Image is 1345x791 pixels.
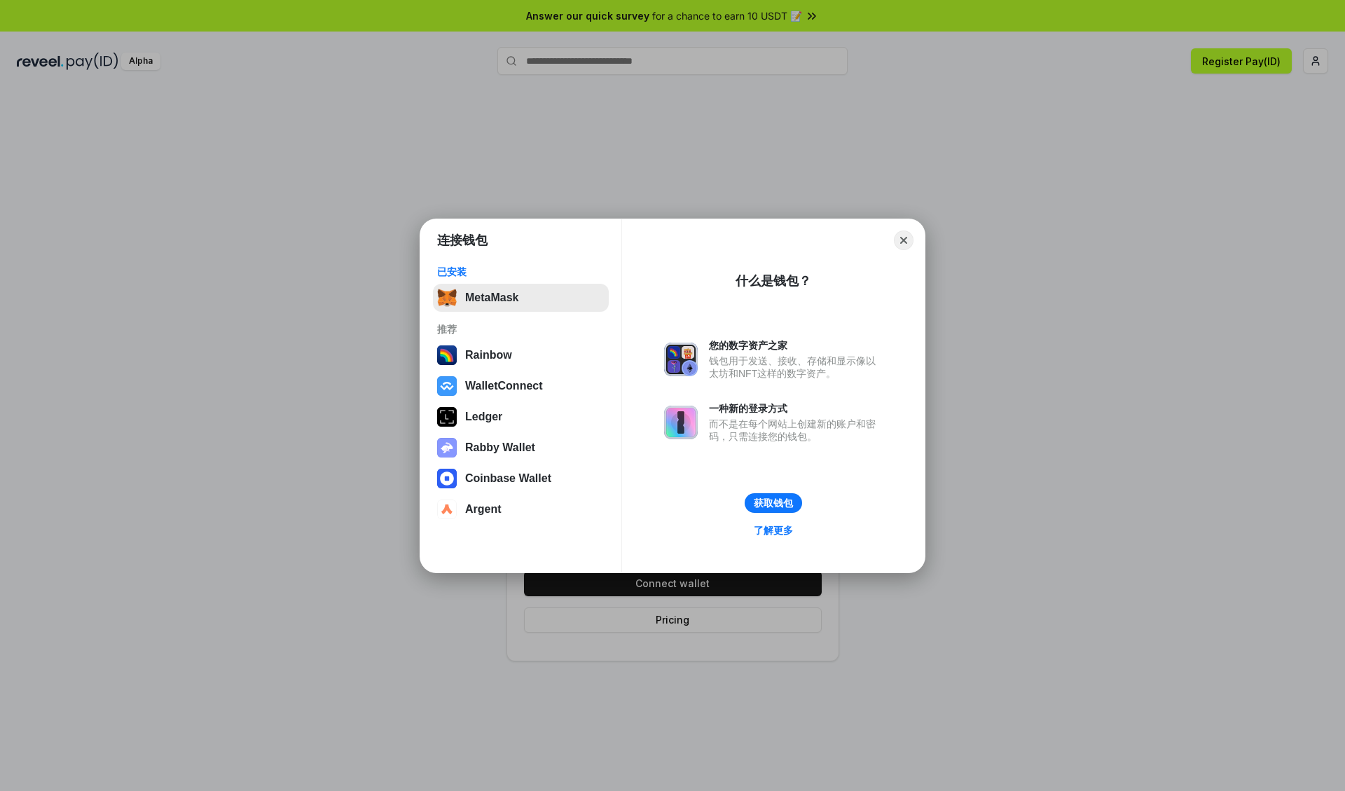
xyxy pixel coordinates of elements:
[437,469,457,488] img: svg+xml,%3Csvg%20width%3D%2228%22%20height%3D%2228%22%20viewBox%3D%220%200%2028%2028%22%20fill%3D...
[465,411,502,423] div: Ledger
[437,266,605,278] div: 已安装
[437,407,457,427] img: svg+xml,%3Csvg%20xmlns%3D%22http%3A%2F%2Fwww.w3.org%2F2000%2Fsvg%22%20width%3D%2228%22%20height%3...
[433,434,609,462] button: Rabby Wallet
[465,503,502,516] div: Argent
[433,465,609,493] button: Coinbase Wallet
[465,380,543,392] div: WalletConnect
[894,231,913,250] button: Close
[709,418,883,443] div: 而不是在每个网站上创建新的账户和密码，只需连接您的钱包。
[709,402,883,415] div: 一种新的登录方式
[437,438,457,458] img: svg+xml,%3Csvg%20xmlns%3D%22http%3A%2F%2Fwww.w3.org%2F2000%2Fsvg%22%20fill%3D%22none%22%20viewBox...
[745,493,802,513] button: 获取钱包
[433,495,609,523] button: Argent
[433,372,609,400] button: WalletConnect
[736,273,811,289] div: 什么是钱包？
[465,349,512,362] div: Rainbow
[437,232,488,249] h1: 连接钱包
[465,441,535,454] div: Rabby Wallet
[433,284,609,312] button: MetaMask
[433,341,609,369] button: Rainbow
[709,339,883,352] div: 您的数字资产之家
[433,403,609,431] button: Ledger
[465,291,518,304] div: MetaMask
[664,343,698,376] img: svg+xml,%3Csvg%20xmlns%3D%22http%3A%2F%2Fwww.w3.org%2F2000%2Fsvg%22%20fill%3D%22none%22%20viewBox...
[465,472,551,485] div: Coinbase Wallet
[709,355,883,380] div: 钱包用于发送、接收、存储和显示像以太坊和NFT这样的数字资产。
[437,345,457,365] img: svg+xml,%3Csvg%20width%3D%22120%22%20height%3D%22120%22%20viewBox%3D%220%200%20120%20120%22%20fil...
[664,406,698,439] img: svg+xml,%3Csvg%20xmlns%3D%22http%3A%2F%2Fwww.w3.org%2F2000%2Fsvg%22%20fill%3D%22none%22%20viewBox...
[745,521,801,539] a: 了解更多
[437,288,457,308] img: svg+xml,%3Csvg%20fill%3D%22none%22%20height%3D%2233%22%20viewBox%3D%220%200%2035%2033%22%20width%...
[754,497,793,509] div: 获取钱包
[437,376,457,396] img: svg+xml,%3Csvg%20width%3D%2228%22%20height%3D%2228%22%20viewBox%3D%220%200%2028%2028%22%20fill%3D...
[437,323,605,336] div: 推荐
[754,524,793,537] div: 了解更多
[437,500,457,519] img: svg+xml,%3Csvg%20width%3D%2228%22%20height%3D%2228%22%20viewBox%3D%220%200%2028%2028%22%20fill%3D...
